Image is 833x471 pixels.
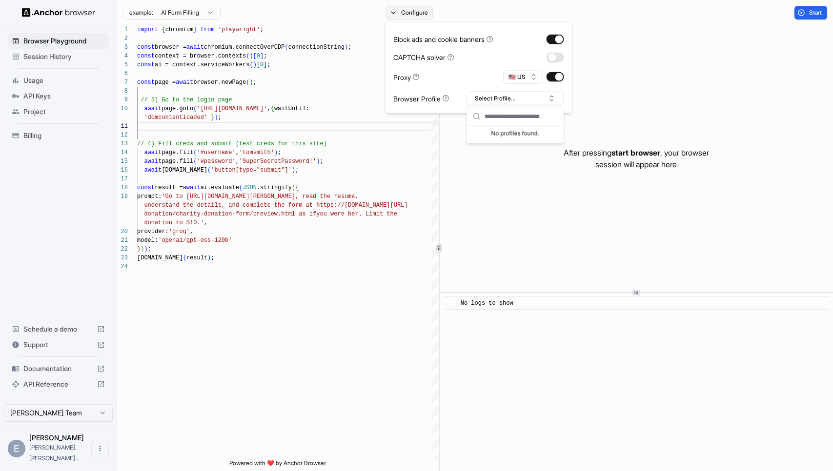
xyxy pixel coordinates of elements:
span: ) [274,149,278,156]
span: Usage [23,76,105,85]
button: Configure [386,6,433,20]
span: ) [292,167,295,174]
span: ( [193,105,197,112]
span: ; [295,167,299,174]
span: , [267,105,270,112]
span: const [137,79,155,86]
span: } [137,246,141,253]
span: result = [155,184,183,191]
span: await [144,149,162,156]
span: await [144,158,162,165]
span: Documentation [23,364,93,373]
span: [DOMAIN_NAME] [137,255,183,261]
span: eric.n.fondren@gmail.com [29,444,80,462]
div: 5 [117,60,128,69]
span: donation/charity-donation-form/preview.html as if [144,211,316,217]
span: chromium [165,26,194,33]
span: ) [316,158,320,165]
div: 18 [117,183,128,192]
div: 23 [117,254,128,262]
span: ( [207,167,211,174]
span: 'SuperSecretPassword!' [239,158,316,165]
div: 24 [117,262,128,271]
div: Browser Profile [393,93,449,103]
span: ) [144,246,147,253]
span: ​ [448,298,453,308]
div: Billing [8,128,109,143]
span: understand the details, and complete the form at h [144,202,320,209]
span: API Keys [23,91,105,101]
div: Support [8,337,109,353]
span: '#password' [197,158,235,165]
span: ] [260,53,264,59]
span: connectionString [288,44,345,51]
span: ) [214,114,218,121]
span: Support [23,340,93,350]
div: Documentation [8,361,109,376]
span: API Reference [23,379,93,389]
span: 0 [257,53,260,59]
span: Billing [23,131,105,140]
span: ad the resume, [309,193,359,200]
span: [ [257,61,260,68]
span: ; [278,149,281,156]
span: 'domcontentloaded' [144,114,207,121]
button: Start [794,6,827,20]
div: Block ads and cookie banners [393,34,493,44]
span: 'playwright' [218,26,260,33]
div: CAPTCHA solver [393,52,454,62]
span: result [186,255,207,261]
span: [ [253,53,257,59]
span: ) [207,255,211,261]
div: 1 [117,25,128,34]
span: await [176,79,193,86]
span: ; [253,79,257,86]
span: ( [193,158,197,165]
span: 0 [260,61,264,68]
span: ) [345,44,348,51]
span: ttps://[DOMAIN_NAME][URL] [320,202,407,209]
span: page.fill [162,158,193,165]
div: 12 [117,131,128,139]
div: 22 [117,245,128,254]
div: 21 [117,236,128,245]
div: 2 [117,34,128,43]
span: 'groq' [169,228,190,235]
span: waitUntil: [274,105,309,112]
div: Session History [8,49,109,64]
div: 14 [117,148,128,157]
span: ; [148,246,151,253]
span: ( [246,53,249,59]
div: Project [8,104,109,119]
div: 4 [117,52,128,60]
span: ite) [313,140,327,147]
span: Browser Playground [23,36,105,46]
span: } [211,114,214,121]
span: browser.newPage [193,79,246,86]
span: { [271,105,274,112]
span: , [236,149,239,156]
span: from [201,26,215,33]
span: , [190,228,193,235]
div: 19 [117,192,128,201]
span: ) [249,53,253,59]
span: } [193,26,197,33]
span: const [137,184,155,191]
div: 10 [117,104,128,113]
span: '#username' [197,149,235,156]
img: Anchor Logo [22,8,95,17]
span: ; [320,158,324,165]
div: 16 [117,166,128,175]
span: 'button[type="submit"]' [211,167,292,174]
span: Eric Fondren [29,433,84,442]
span: ai = context.serviceWorkers [155,61,249,68]
span: ( [246,79,249,86]
span: ; [348,44,351,51]
button: 🇺🇸 US [504,70,543,84]
div: 11 [117,122,128,131]
div: 15 [117,157,128,166]
span: { [295,184,299,191]
span: , [236,158,239,165]
span: 'openai/gpt-oss-120b' [158,237,232,244]
span: 'Go to [URL][DOMAIN_NAME][PERSON_NAME], re [162,193,309,200]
